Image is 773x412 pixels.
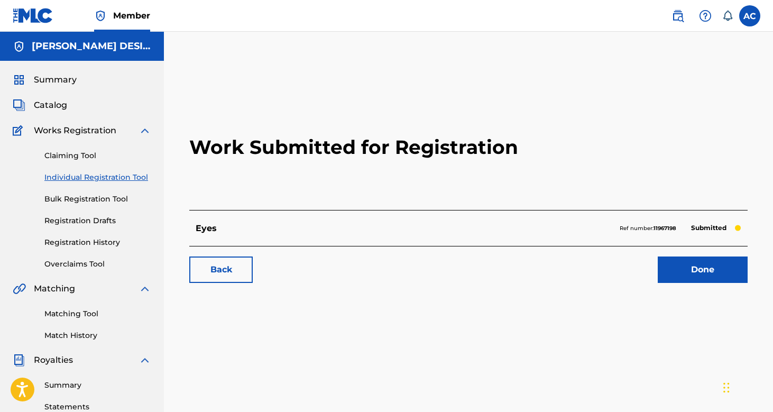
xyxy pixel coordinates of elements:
img: help [699,10,712,22]
a: CatalogCatalog [13,99,67,112]
img: Accounts [13,40,25,53]
a: Summary [44,380,151,391]
h2: Work Submitted for Registration [189,85,748,210]
span: Matching [34,282,75,295]
img: search [671,10,684,22]
img: Matching [13,282,26,295]
iframe: Chat Widget [720,361,773,412]
a: Done [658,257,748,283]
a: Claiming Tool [44,150,151,161]
img: Summary [13,74,25,86]
iframe: Resource Center [743,260,773,347]
div: Help [695,5,716,26]
strong: 11967198 [654,225,676,232]
a: Overclaims Tool [44,259,151,270]
img: expand [139,124,151,137]
span: Royalties [34,354,73,367]
img: expand [139,282,151,295]
div: User Menu [739,5,760,26]
a: Back [189,257,253,283]
p: Eyes [196,222,217,235]
div: Notifications [722,11,733,21]
a: Match History [44,330,151,341]
span: Works Registration [34,124,116,137]
a: Registration History [44,237,151,248]
a: Public Search [667,5,688,26]
h5: ANNA CHILDS DESIGNEE [32,40,151,52]
span: Catalog [34,99,67,112]
a: SummarySummary [13,74,77,86]
p: Submitted [686,221,732,235]
a: Bulk Registration Tool [44,194,151,205]
span: Summary [34,74,77,86]
span: Member [113,10,150,22]
a: Individual Registration Tool [44,172,151,183]
img: expand [139,354,151,367]
p: Ref number: [620,224,676,233]
img: Royalties [13,354,25,367]
img: Catalog [13,99,25,112]
img: Works Registration [13,124,26,137]
img: MLC Logo [13,8,53,23]
a: Matching Tool [44,308,151,319]
div: Drag [723,372,730,404]
img: Top Rightsholder [94,10,107,22]
a: Registration Drafts [44,215,151,226]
